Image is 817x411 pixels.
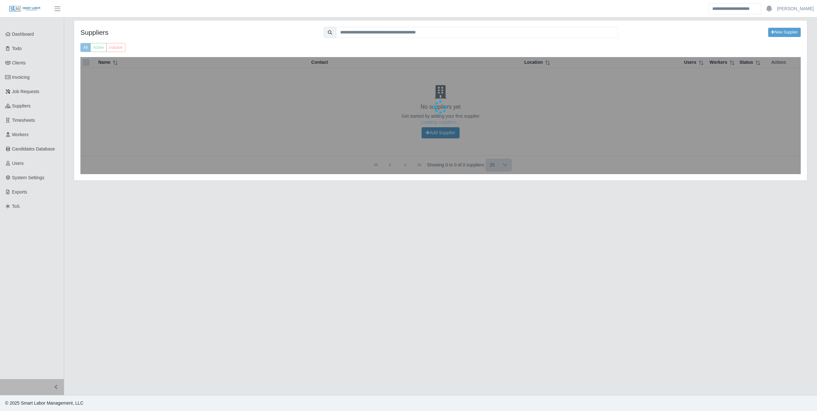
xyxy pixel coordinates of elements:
span: Candidates Database [12,146,55,151]
input: Search [708,3,761,14]
span: Clients [12,60,26,65]
button: All [80,43,91,52]
span: Users [12,161,24,166]
button: Active [90,43,107,52]
a: New Supplier [768,28,801,37]
span: Timesheets [12,118,35,123]
span: Invoicing [12,75,30,80]
span: Exports [12,189,27,194]
a: [PERSON_NAME] [777,5,814,12]
span: Suppliers [12,103,31,108]
span: © 2025 Smart Labor Management, LLC [5,400,83,406]
span: Dashboard [12,32,34,37]
span: Job Requests [12,89,40,94]
span: Todo [12,46,22,51]
button: Inactive [106,43,125,52]
span: ToS [12,204,20,209]
p: Loading suppliers... [421,119,460,126]
h4: Suppliers [80,28,314,36]
span: Workers [12,132,29,137]
img: SLM Logo [9,5,41,12]
span: System Settings [12,175,44,180]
